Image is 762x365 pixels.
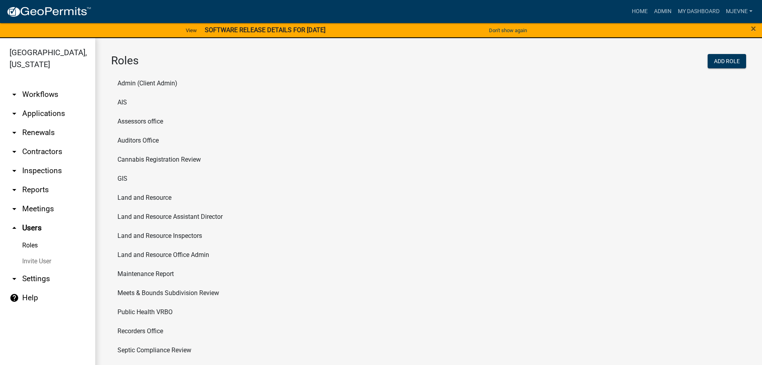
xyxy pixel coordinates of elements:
button: Add Role [708,54,746,68]
li: Recorders Office [111,322,746,341]
strong: SOFTWARE RELEASE DETAILS FOR [DATE] [205,26,325,34]
button: Don't show again [486,24,530,37]
li: Land and Resource Assistant Director [111,207,746,226]
i: arrow_drop_down [10,166,19,176]
li: Auditors Office [111,131,746,150]
i: arrow_drop_down [10,128,19,137]
li: Land and Resource Inspectors [111,226,746,245]
li: Maintenance Report [111,265,746,284]
a: My Dashboard [675,4,723,19]
li: Admin (Client Admin) [111,74,746,93]
a: View [183,24,200,37]
li: GIS [111,169,746,188]
a: Admin [651,4,675,19]
li: Public Health VRBO [111,303,746,322]
i: arrow_drop_up [10,223,19,233]
i: arrow_drop_down [10,274,19,284]
h3: Roles [111,54,423,68]
li: Meets & Bounds Subdivision Review [111,284,746,303]
i: arrow_drop_down [10,147,19,156]
li: Assessors office [111,112,746,131]
span: × [751,23,756,34]
li: Land and Resource Office Admin [111,245,746,265]
i: arrow_drop_down [10,185,19,195]
i: help [10,293,19,303]
a: MJevne [723,4,756,19]
li: Septic Compliance Review [111,341,746,360]
li: AIS [111,93,746,112]
li: Land and Resource [111,188,746,207]
a: Home [629,4,651,19]
button: Close [751,24,756,33]
li: Cannabis Registration Review [111,150,746,169]
i: arrow_drop_down [10,109,19,118]
i: arrow_drop_down [10,90,19,99]
i: arrow_drop_down [10,204,19,214]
